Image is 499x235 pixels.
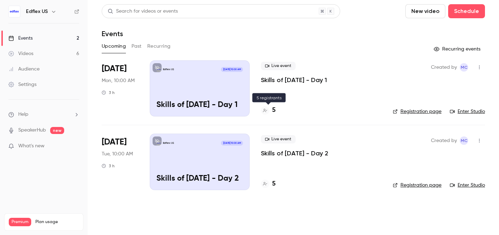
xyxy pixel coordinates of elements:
[150,134,250,190] a: Skills of Tomorrow - Day 2Edflex US[DATE] 10:00 AMSkills of [DATE] - Day 2
[102,134,139,190] div: Sep 16 Tue, 11:00 AM (America/New York)
[156,101,243,110] p: Skills of [DATE] - Day 1
[108,8,178,15] div: Search for videos or events
[18,127,46,134] a: SpeakerHub
[102,60,139,116] div: Sep 15 Mon, 11:00 AM (America/New York)
[156,174,243,183] p: Skills of [DATE] - Day 2
[261,62,296,70] span: Live event
[147,41,171,52] button: Recurring
[26,8,48,15] h6: Edflex US
[221,141,243,146] span: [DATE] 10:00 AM
[102,29,123,38] h1: Events
[132,41,142,52] button: Past
[261,135,296,143] span: Live event
[102,41,126,52] button: Upcoming
[461,136,467,145] span: MC
[431,63,457,72] span: Created by
[8,81,36,88] div: Settings
[8,35,33,42] div: Events
[8,50,33,57] div: Videos
[221,67,243,72] span: [DATE] 10:00 AM
[261,179,276,189] a: 5
[9,218,31,226] span: Premium
[50,127,64,134] span: new
[405,4,445,18] button: New video
[102,77,135,84] span: Mon, 10:00 AM
[450,108,485,115] a: Enter Studio
[8,111,79,118] li: help-dropdown-opener
[163,68,174,71] p: Edflex US
[102,63,127,74] span: [DATE]
[261,149,328,157] a: Skills of [DATE] - Day 2
[18,142,45,150] span: What's new
[8,66,40,73] div: Audience
[448,4,485,18] button: Schedule
[272,179,276,189] h4: 5
[35,219,79,225] span: Plan usage
[163,141,174,145] p: Edflex US
[261,106,276,115] a: 5
[102,136,127,148] span: [DATE]
[18,111,28,118] span: Help
[261,76,327,84] a: Skills of [DATE] - Day 1
[9,6,20,17] img: Edflex US
[431,136,457,145] span: Created by
[150,60,250,116] a: Skills of Tomorrow - Day 1Edflex US[DATE] 10:00 AMSkills of [DATE] - Day 1
[71,143,79,149] iframe: Noticeable Trigger
[272,106,276,115] h4: 5
[393,182,441,189] a: Registration page
[450,182,485,189] a: Enter Studio
[461,63,467,72] span: MC
[393,108,441,115] a: Registration page
[431,43,485,55] button: Recurring events
[460,63,468,72] span: Manon Cousin
[460,136,468,145] span: Manon Cousin
[102,150,133,157] span: Tue, 10:00 AM
[102,90,115,95] div: 3 h
[102,163,115,169] div: 3 h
